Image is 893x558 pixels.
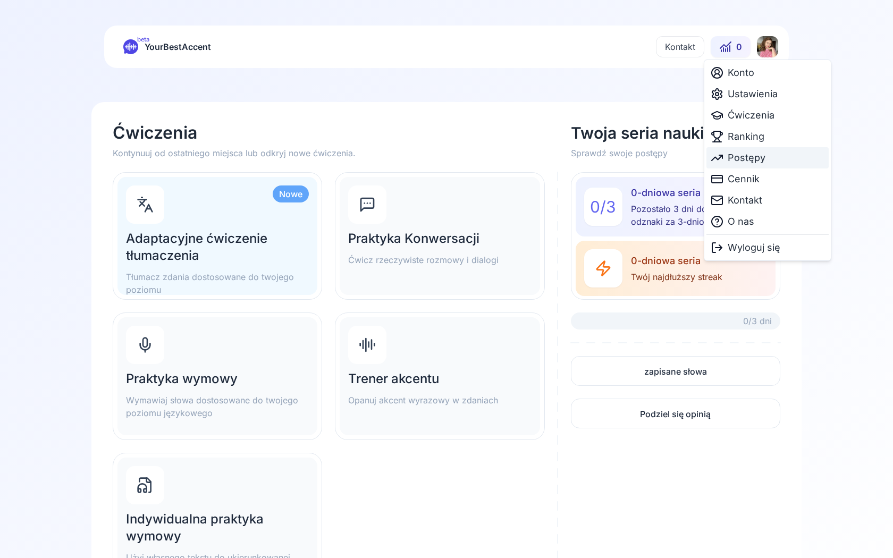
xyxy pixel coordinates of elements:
[728,214,754,229] span: O nas
[728,240,780,255] span: Wyloguj się
[728,108,774,123] span: Ćwiczenia
[728,65,754,80] span: Konto
[728,193,762,208] span: Kontakt
[728,150,765,165] span: Postępy
[728,172,760,187] span: Cennik
[728,129,764,144] span: Ranking
[728,87,778,102] span: Ustawienia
